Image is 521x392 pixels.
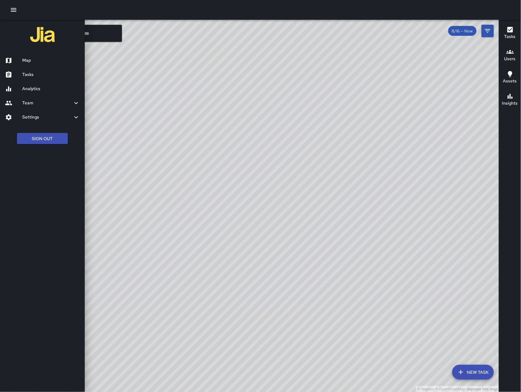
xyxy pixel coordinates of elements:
button: Sign Out [17,133,68,144]
h6: Analytics [22,85,80,92]
h6: Team [22,100,72,106]
h6: Tasks [504,33,516,40]
h6: Map [22,57,80,64]
h6: Users [504,56,516,62]
img: jia-logo [30,22,55,47]
h6: Tasks [22,71,80,78]
h6: Insights [502,100,518,107]
button: New Task [452,365,494,380]
h6: Settings [22,114,72,121]
h6: Assets [503,78,517,85]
